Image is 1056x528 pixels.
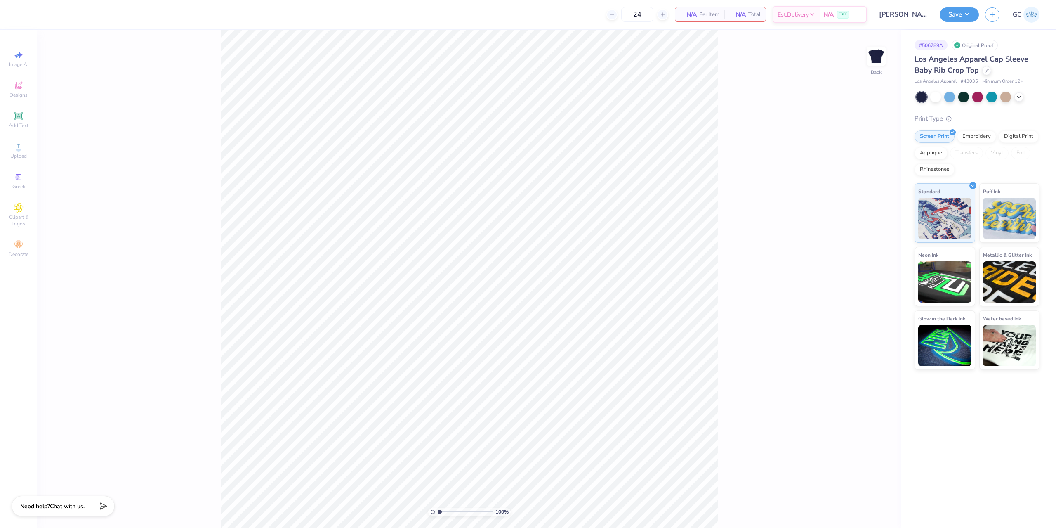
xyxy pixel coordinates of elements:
span: FREE [839,12,847,17]
span: Clipart & logos [4,214,33,227]
div: Foil [1011,147,1030,159]
span: Los Angeles Apparel [915,78,957,85]
span: Chat with us. [50,502,85,510]
span: Designs [9,92,28,98]
div: Embroidery [957,130,996,143]
span: Est. Delivery [778,10,809,19]
div: Print Type [915,114,1039,123]
div: # 506789A [915,40,948,50]
img: Neon Ink [918,261,971,303]
img: Standard [918,198,971,239]
img: Gerard Christopher Trorres [1023,7,1039,23]
span: Water based Ink [983,314,1021,323]
span: Image AI [9,61,28,68]
span: Puff Ink [983,187,1000,196]
input: – – [621,7,653,22]
img: Metallic & Glitter Ink [983,261,1036,303]
span: N/A [824,10,834,19]
div: Vinyl [985,147,1009,159]
div: Digital Print [999,130,1039,143]
span: Total [748,10,761,19]
span: Minimum Order: 12 + [982,78,1023,85]
img: Glow in the Dark Ink [918,325,971,366]
div: Applique [915,147,948,159]
span: Upload [10,153,27,159]
span: # 43035 [961,78,978,85]
span: N/A [680,10,697,19]
span: Standard [918,187,940,196]
div: Back [871,69,882,76]
span: Glow in the Dark Ink [918,314,965,323]
a: GC [1013,7,1039,23]
div: Rhinestones [915,163,955,176]
strong: Need help? [20,502,50,510]
span: GC [1013,10,1021,19]
div: Screen Print [915,130,955,143]
img: Water based Ink [983,325,1036,366]
div: Original Proof [952,40,998,50]
img: Back [868,48,884,64]
span: 100 % [495,508,509,516]
span: Greek [12,183,25,190]
span: Add Text [9,122,28,129]
span: Metallic & Glitter Ink [983,251,1032,259]
span: N/A [729,10,746,19]
span: Per Item [699,10,719,19]
button: Save [940,7,979,22]
div: Transfers [950,147,983,159]
span: Los Angeles Apparel Cap Sleeve Baby Rib Crop Top [915,54,1028,75]
span: Decorate [9,251,28,258]
span: Neon Ink [918,251,938,259]
img: Puff Ink [983,198,1036,239]
input: Untitled Design [873,6,933,23]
